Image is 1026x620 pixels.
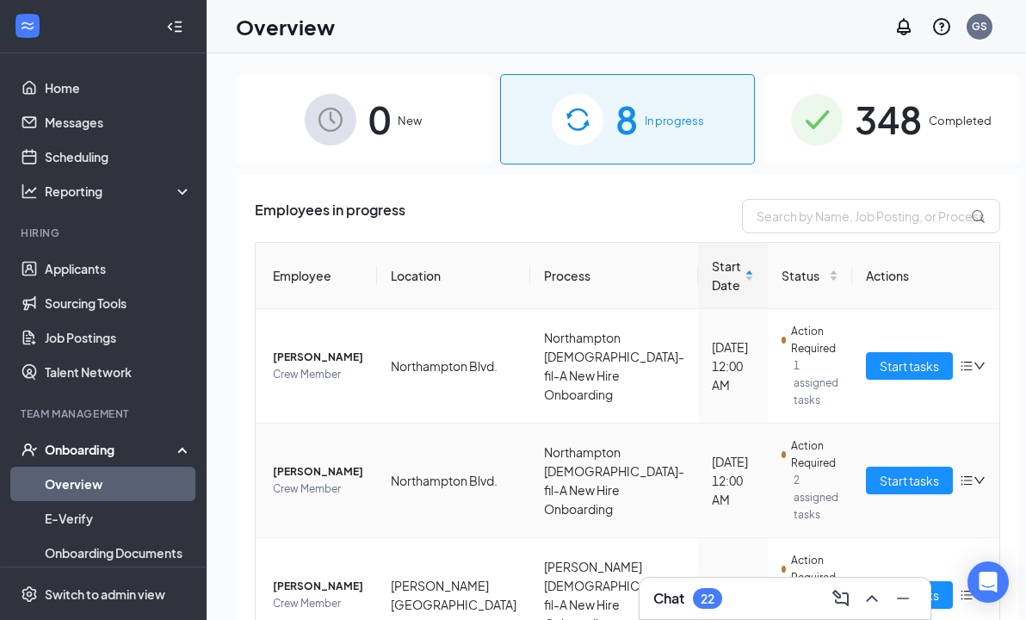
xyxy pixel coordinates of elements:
[368,90,391,149] span: 0
[21,406,189,421] div: Team Management
[45,441,177,458] div: Onboarding
[653,589,684,608] h3: Chat
[866,352,953,380] button: Start tasks
[273,366,363,383] span: Crew Member
[45,251,192,286] a: Applicants
[45,183,193,200] div: Reporting
[45,320,192,355] a: Job Postings
[889,585,917,612] button: Minimize
[530,424,698,538] td: Northampton [DEMOGRAPHIC_DATA]-fil-A New Hire Onboarding
[742,199,1000,233] input: Search by Name, Job Posting, or Process
[273,349,363,366] span: [PERSON_NAME]
[768,243,852,309] th: Status
[273,463,363,480] span: [PERSON_NAME]
[255,199,405,233] span: Employees in progress
[794,472,838,524] span: 2 assigned tasks
[45,586,165,603] div: Switch to admin view
[530,309,698,424] td: Northampton [DEMOGRAPHIC_DATA]-fil-A New Hire Onboarding
[791,323,838,357] span: Action Required
[960,359,973,373] span: bars
[21,441,38,458] svg: UserCheck
[852,243,999,309] th: Actions
[45,501,192,536] a: E-Verify
[398,112,422,129] span: New
[45,536,192,570] a: Onboarding Documents
[45,71,192,105] a: Home
[855,90,922,149] span: 348
[21,183,38,200] svg: Analysis
[858,585,886,612] button: ChevronUp
[827,585,855,612] button: ComposeMessage
[931,16,952,37] svg: QuestionInfo
[615,90,638,149] span: 8
[19,17,36,34] svg: WorkstreamLogo
[377,309,530,424] td: Northampton Blvd.
[273,578,363,595] span: [PERSON_NAME]
[256,243,377,309] th: Employee
[929,112,992,129] span: Completed
[972,19,987,34] div: GS
[45,105,192,139] a: Messages
[880,356,939,375] span: Start tasks
[782,266,825,285] span: Status
[791,552,838,586] span: Action Required
[973,360,986,372] span: down
[862,588,882,609] svg: ChevronUp
[45,139,192,174] a: Scheduling
[880,471,939,490] span: Start tasks
[645,112,704,129] span: In progress
[967,561,1009,603] div: Open Intercom Messenger
[791,437,838,472] span: Action Required
[831,588,851,609] svg: ComposeMessage
[960,588,973,602] span: bars
[273,595,363,612] span: Crew Member
[893,16,914,37] svg: Notifications
[960,474,973,487] span: bars
[701,592,714,606] div: 22
[794,357,838,409] span: 1 assigned tasks
[45,467,192,501] a: Overview
[530,243,698,309] th: Process
[21,586,38,603] svg: Settings
[866,467,953,494] button: Start tasks
[236,12,335,41] h1: Overview
[273,480,363,498] span: Crew Member
[712,452,754,509] div: [DATE] 12:00 AM
[712,338,754,394] div: [DATE] 12:00 AM
[893,588,913,609] svg: Minimize
[377,243,530,309] th: Location
[45,355,192,389] a: Talent Network
[377,424,530,538] td: Northampton Blvd.
[712,257,741,294] span: Start Date
[973,474,986,487] span: down
[166,18,183,35] svg: Collapse
[21,226,189,240] div: Hiring
[45,286,192,320] a: Sourcing Tools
